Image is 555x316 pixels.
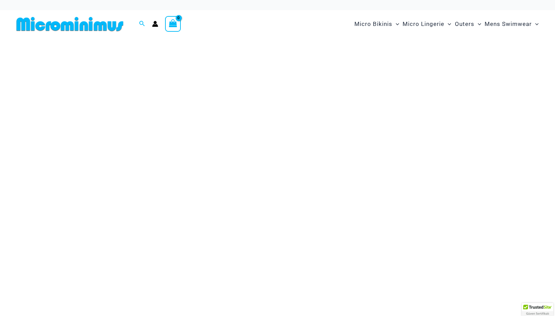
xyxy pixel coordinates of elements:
span: Menu Toggle [392,15,399,33]
span: Outers [455,15,474,33]
nav: Site Navigation [352,13,541,35]
span: Micro Lingerie [403,15,444,33]
span: Micro Bikinis [354,15,392,33]
span: Menu Toggle [474,15,481,33]
img: MM SHOP LOGO FLAT [14,16,126,32]
a: Mens SwimwearMenu ToggleMenu Toggle [483,14,540,34]
span: Menu Toggle [444,15,451,33]
a: Search icon link [139,20,145,28]
span: Mens Swimwear [485,15,532,33]
div: TrustedSite Certified [522,303,553,316]
a: OutersMenu ToggleMenu Toggle [453,14,483,34]
a: Micro BikinisMenu ToggleMenu Toggle [353,14,401,34]
a: View Shopping Cart, empty [165,16,181,32]
a: Account icon link [152,21,158,27]
a: Micro LingerieMenu ToggleMenu Toggle [401,14,453,34]
span: Menu Toggle [532,15,539,33]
